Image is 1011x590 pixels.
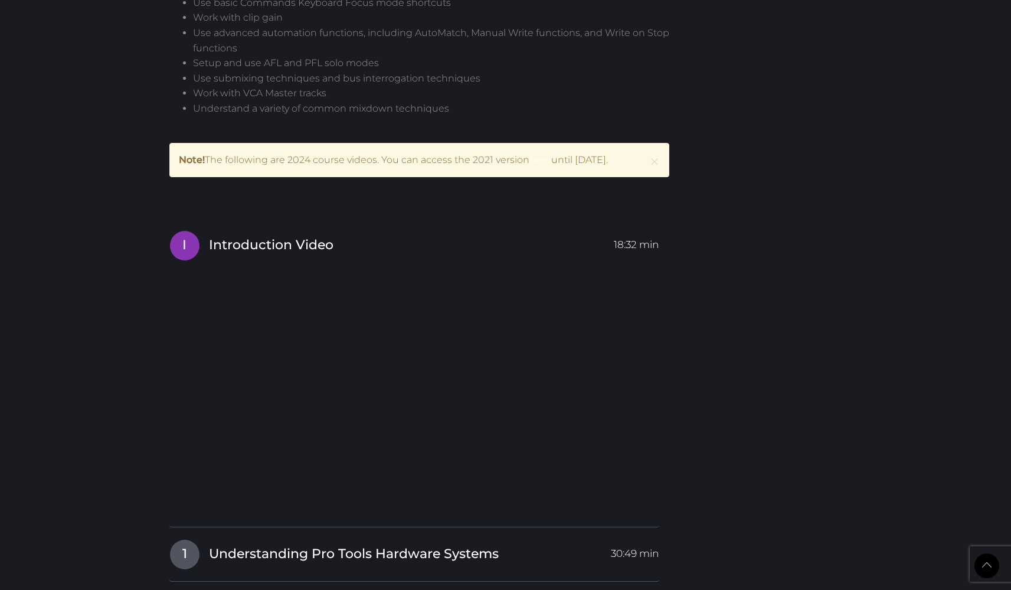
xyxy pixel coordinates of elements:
a: IIntroduction Video18:32 min [169,230,660,255]
li: Work with VCA Master tracks [193,86,670,101]
span: × [649,149,660,174]
div: The following are 2024 course videos. You can access the 2021 version until [DATE]. [169,143,670,177]
li: Use submixing techniques and bus interrogation techniques [193,71,670,86]
li: Understand a variety of common mixdown techniques [193,101,670,116]
button: Close [649,151,660,172]
span: Introduction Video [209,236,333,255]
li: Work with clip gain [193,10,670,25]
a: Back to Top [974,553,999,578]
a: 1Understanding Pro Tools Hardware Systems30:49 min [169,539,660,564]
li: Setup and use AFL and PFL solo modes [193,56,670,71]
span: I [170,231,199,260]
span: Understanding Pro Tools Hardware Systems [209,545,499,563]
li: Use advanced automation functions, including AutoMatch, Manual Write functions, and Write on Stop... [193,25,670,56]
span: 18:32 min [614,231,659,252]
strong: Note! [179,154,205,165]
span: 30:49 min [611,540,659,561]
a: here [529,154,551,165]
span: 1 [170,540,199,569]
